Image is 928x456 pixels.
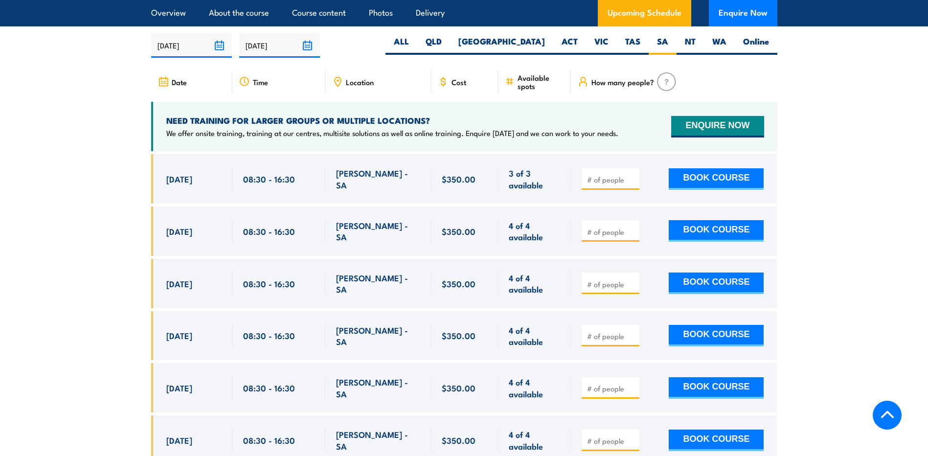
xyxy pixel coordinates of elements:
[587,384,636,393] input: # of people
[587,175,636,184] input: # of people
[239,33,320,58] input: To date
[336,167,420,190] span: [PERSON_NAME] - SA
[151,33,232,58] input: From date
[553,36,586,55] label: ACT
[509,272,560,295] span: 4 of 4 available
[166,434,192,446] span: [DATE]
[243,278,295,289] span: 08:30 - 16:30
[336,272,420,295] span: [PERSON_NAME] - SA
[509,167,560,190] span: 3 of 3 available
[166,278,192,289] span: [DATE]
[243,434,295,446] span: 08:30 - 16:30
[735,36,777,55] label: Online
[669,377,764,399] button: BOOK COURSE
[669,430,764,451] button: BOOK COURSE
[442,278,475,289] span: $350.00
[243,382,295,393] span: 08:30 - 16:30
[253,78,268,86] span: Time
[243,173,295,184] span: 08:30 - 16:30
[442,330,475,341] span: $350.00
[243,226,295,237] span: 08:30 - 16:30
[166,382,192,393] span: [DATE]
[336,429,420,452] span: [PERSON_NAME] - SA
[442,434,475,446] span: $350.00
[649,36,677,55] label: SA
[509,429,560,452] span: 4 of 4 available
[336,376,420,399] span: [PERSON_NAME] - SA
[669,273,764,294] button: BOOK COURSE
[450,36,553,55] label: [GEOGRAPHIC_DATA]
[452,78,466,86] span: Cost
[166,173,192,184] span: [DATE]
[677,36,704,55] label: NT
[172,78,187,86] span: Date
[518,73,564,90] span: Available spots
[166,128,618,138] p: We offer onsite training, training at our centres, multisite solutions as well as online training...
[166,115,618,126] h4: NEED TRAINING FOR LARGER GROUPS OR MULTIPLE LOCATIONS?
[346,78,374,86] span: Location
[587,331,636,341] input: # of people
[587,279,636,289] input: # of people
[385,36,417,55] label: ALL
[509,324,560,347] span: 4 of 4 available
[509,376,560,399] span: 4 of 4 available
[591,78,654,86] span: How many people?
[166,226,192,237] span: [DATE]
[587,227,636,237] input: # of people
[417,36,450,55] label: QLD
[669,325,764,346] button: BOOK COURSE
[587,436,636,446] input: # of people
[586,36,617,55] label: VIC
[617,36,649,55] label: TAS
[336,324,420,347] span: [PERSON_NAME] - SA
[509,220,560,243] span: 4 of 4 available
[166,330,192,341] span: [DATE]
[442,382,475,393] span: $350.00
[671,116,764,137] button: ENQUIRE NOW
[669,220,764,242] button: BOOK COURSE
[243,330,295,341] span: 08:30 - 16:30
[442,226,475,237] span: $350.00
[704,36,735,55] label: WA
[669,168,764,190] button: BOOK COURSE
[336,220,420,243] span: [PERSON_NAME] - SA
[442,173,475,184] span: $350.00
